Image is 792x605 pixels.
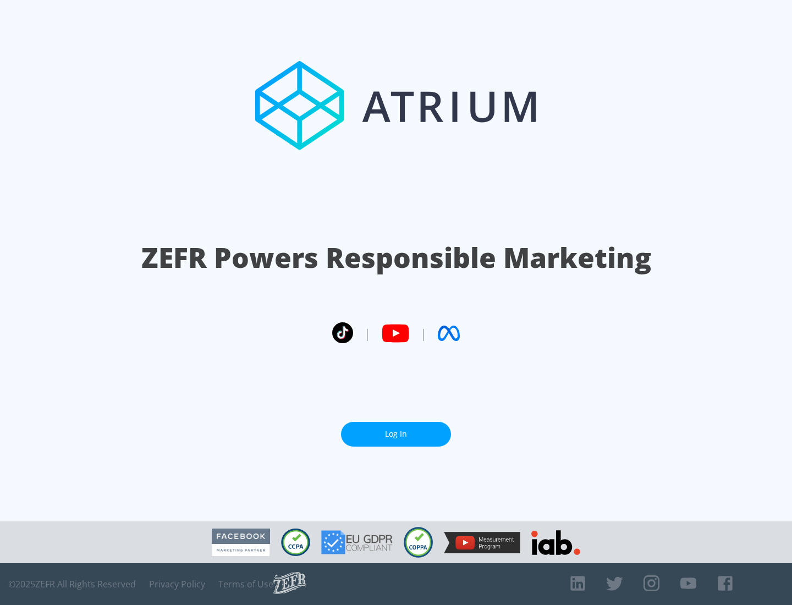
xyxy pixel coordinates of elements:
a: Privacy Policy [149,579,205,590]
img: GDPR Compliant [321,530,393,554]
img: YouTube Measurement Program [444,532,520,553]
img: COPPA Compliant [404,527,433,558]
img: CCPA Compliant [281,529,310,556]
img: IAB [531,530,580,555]
a: Log In [341,422,451,447]
span: | [364,325,371,342]
h1: ZEFR Powers Responsible Marketing [141,239,651,277]
span: | [420,325,427,342]
a: Terms of Use [218,579,273,590]
span: © 2025 ZEFR All Rights Reserved [8,579,136,590]
img: Facebook Marketing Partner [212,529,270,557]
